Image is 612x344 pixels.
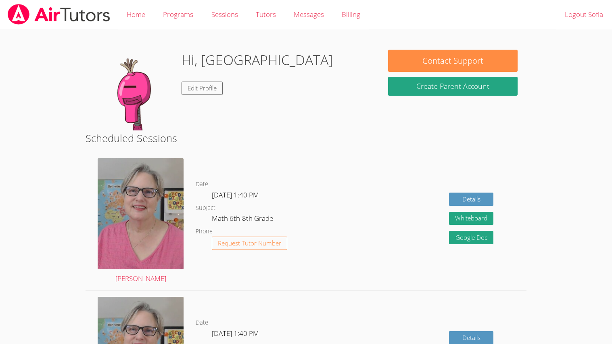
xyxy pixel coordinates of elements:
[294,10,324,19] span: Messages
[196,318,208,328] dt: Date
[196,227,213,237] dt: Phone
[388,77,517,96] button: Create Parent Account
[98,158,184,269] img: avatar.png
[212,329,259,338] span: [DATE] 1:40 PM
[212,190,259,199] span: [DATE] 1:40 PM
[218,240,281,246] span: Request Tutor Number
[182,82,223,95] a: Edit Profile
[449,231,493,244] a: Google Doc
[212,213,275,227] dd: Math 6th-8th Grade
[212,237,287,250] button: Request Tutor Number
[196,179,208,189] dt: Date
[86,130,526,146] h2: Scheduled Sessions
[449,212,493,225] button: Whiteboard
[7,4,111,25] img: airtutors_banner-c4298cdbf04f3fff15de1276eac7730deb9818008684d7c2e4769d2f7ddbe033.png
[388,50,517,72] button: Contact Support
[196,203,215,213] dt: Subject
[98,158,184,284] a: [PERSON_NAME]
[94,50,175,130] img: default.png
[449,193,493,206] a: Details
[182,50,333,70] h1: Hi, [GEOGRAPHIC_DATA]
